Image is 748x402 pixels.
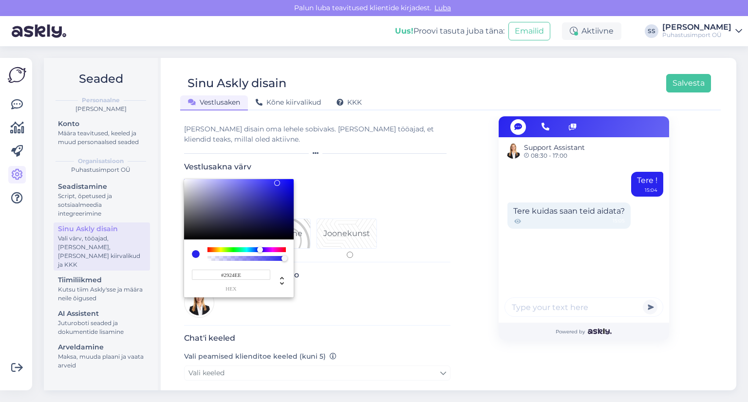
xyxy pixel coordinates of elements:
[187,74,286,92] div: Sinu Askly disain
[52,70,150,88] h2: Seaded
[508,22,550,40] button: Emailid
[662,23,731,31] div: [PERSON_NAME]
[192,286,270,292] label: hex
[562,22,621,40] div: Aktiivne
[395,25,505,37] div: Proovi tasuta juba täna:
[645,24,658,38] div: SS
[662,23,742,39] a: [PERSON_NAME]Puhastusimport OÜ
[662,31,731,39] div: Puhastusimport OÜ
[395,26,413,36] b: Uus!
